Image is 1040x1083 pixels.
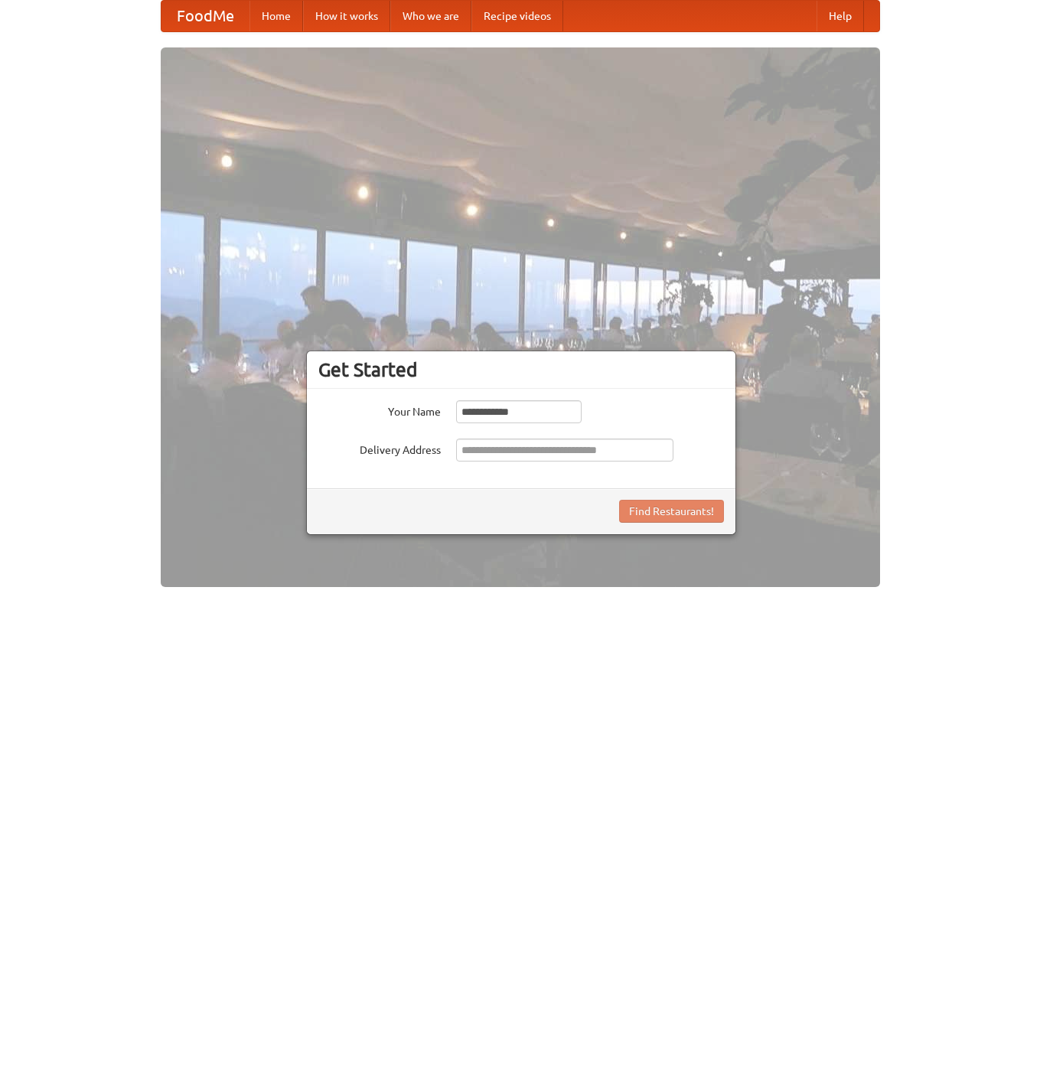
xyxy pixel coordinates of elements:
[318,358,724,381] h3: Get Started
[817,1,864,31] a: Help
[318,439,441,458] label: Delivery Address
[161,1,249,31] a: FoodMe
[318,400,441,419] label: Your Name
[303,1,390,31] a: How it works
[471,1,563,31] a: Recipe videos
[249,1,303,31] a: Home
[390,1,471,31] a: Who we are
[619,500,724,523] button: Find Restaurants!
